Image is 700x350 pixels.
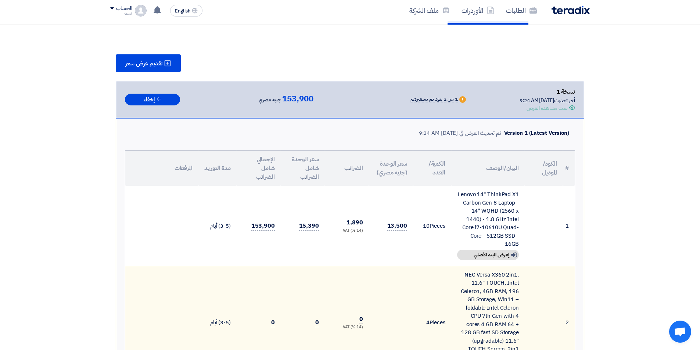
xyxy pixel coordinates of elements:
th: الكود/الموديل [525,151,563,186]
div: 1 من 2 بنود تم تسعيرهم [410,97,458,102]
div: Version 1 (Latest Version) [504,129,569,137]
td: (3-5) أيام [198,186,237,266]
th: الإجمالي شامل الضرائب [237,151,281,186]
td: Pieces [413,186,451,266]
th: سعر الوحدة (جنيه مصري) [369,151,413,186]
span: English [175,8,190,14]
img: profile_test.png [135,5,147,17]
button: إخفاء [125,94,180,106]
button: English [170,5,202,17]
a: ملف الشركة [403,2,456,19]
span: تقديم عرض سعر [125,61,162,66]
th: المرفقات [125,151,198,186]
div: الحساب [116,6,132,12]
span: 0 [359,315,363,324]
th: # [563,151,575,186]
a: Open chat [669,321,691,343]
span: 4 [426,318,430,326]
td: 1 [563,186,575,266]
th: سعر الوحدة شامل الضرائب [281,151,325,186]
div: إعرض البند الأصلي [457,250,519,260]
span: 1,890 [347,218,363,227]
th: الضرائب [325,151,369,186]
button: تقديم عرض سعر [116,54,181,72]
th: البيان/الوصف [451,151,525,186]
div: (14 %) VAT [331,228,363,234]
a: الطلبات [500,2,543,19]
div: نسخة 1 [520,87,575,97]
span: 15,390 [299,221,319,231]
span: 153,900 [282,94,313,103]
span: 0 [271,318,275,327]
div: Lenovo 14" ThinkPad X1 Carbon Gen 8 Laptop - 14" WQHD (2560 x 1440) - 1.8 GHz Intel Core i7-10610... [457,190,519,248]
div: نسمه [110,11,132,15]
span: 0 [315,318,319,327]
div: تمت مشاهدة العرض [527,104,568,112]
img: Teradix logo [552,6,590,14]
span: 10 [423,222,430,230]
span: جنيه مصري [259,95,281,104]
a: الأوردرات [456,2,500,19]
div: تم تحديث العرض في [DATE] 9:24 AM [419,129,501,137]
div: أخر تحديث [DATE] 9:24 AM [520,97,575,104]
span: 153,900 [251,221,275,231]
th: الكمية/العدد [413,151,451,186]
span: 13,500 [387,221,407,231]
th: مدة التوريد [198,151,237,186]
div: (14 %) VAT [331,324,363,331]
